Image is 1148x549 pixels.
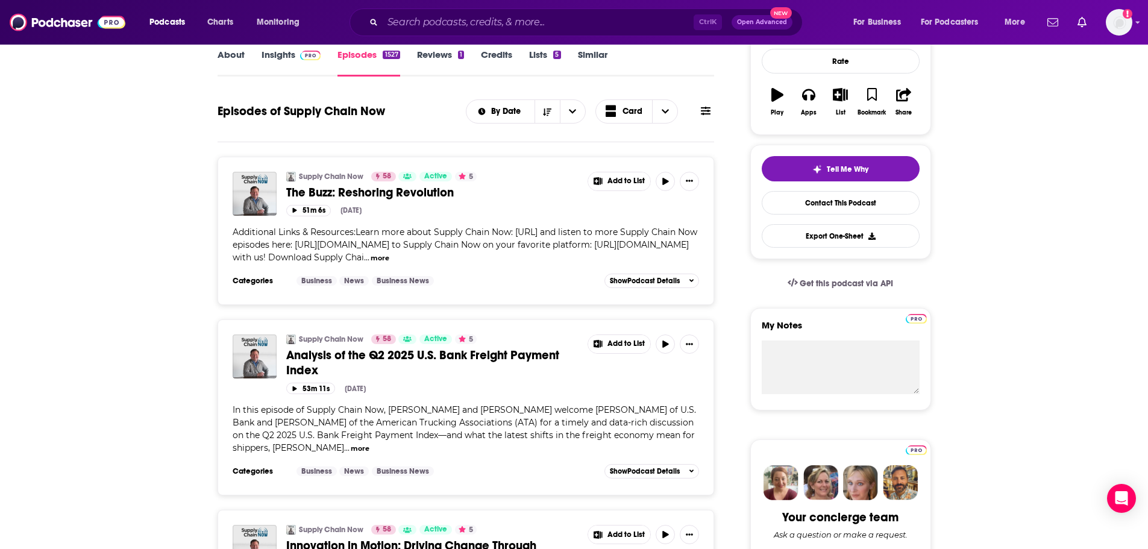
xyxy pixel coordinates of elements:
[286,348,579,378] a: Analysis of the Q2 2025 U.S. Bank Freight Payment Index
[383,51,400,59] div: 1527
[233,404,696,453] span: In this episode of Supply Chain Now, [PERSON_NAME] and [PERSON_NAME] welcome [PERSON_NAME] of U.S...
[824,80,856,124] button: List
[1073,12,1091,33] a: Show notifications dropdown
[233,466,287,476] h3: Categories
[262,49,321,77] a: InsightsPodchaser Pro
[827,165,868,174] span: Tell Me Why
[218,104,385,119] h1: Episodes of Supply Chain Now
[364,252,369,263] span: ...
[858,109,886,116] div: Bookmark
[286,185,579,200] a: The Buzz: Reshoring Revolution
[286,172,296,181] img: Supply Chain Now
[149,14,185,31] span: Podcasts
[424,333,447,345] span: Active
[286,185,454,200] span: The Buzz: Reshoring Revolution
[337,49,400,77] a: Episodes1527
[578,49,607,77] a: Similar
[1106,9,1132,36] span: Logged in as tyllerbarner
[339,466,369,476] a: News
[372,466,434,476] a: Business News
[732,15,792,30] button: Open AdvancedNew
[801,109,817,116] div: Apps
[588,335,651,353] button: Show More Button
[800,278,893,289] span: Get this podcast via API
[1043,12,1063,33] a: Show notifications dropdown
[340,206,362,215] div: [DATE]
[607,177,645,186] span: Add to List
[286,383,335,394] button: 53m 11s
[207,14,233,31] span: Charts
[383,13,694,32] input: Search podcasts, credits, & more...
[371,334,396,344] a: 58
[906,444,927,455] a: Pro website
[604,274,700,288] button: ShowPodcast Details
[764,465,798,500] img: Sydney Profile
[803,465,838,500] img: Barbara Profile
[588,525,651,544] button: Show More Button
[1005,14,1025,31] span: More
[921,14,979,31] span: For Podcasters
[419,525,452,535] a: Active
[248,13,315,32] button: open menu
[458,51,464,59] div: 1
[595,99,679,124] h2: Choose View
[424,171,447,183] span: Active
[300,51,321,60] img: Podchaser Pro
[233,227,697,263] span: Additional Links & Resources:Learn more about Supply Chain Now: [URL] and listen to more Supply C...
[588,172,651,190] button: Show More Button
[383,333,391,345] span: 58
[371,253,389,263] button: more
[361,8,814,36] div: Search podcasts, credits, & more...
[339,276,369,286] a: News
[419,334,452,344] a: Active
[610,467,680,475] span: Show Podcast Details
[233,276,287,286] h3: Categories
[906,314,927,324] img: Podchaser Pro
[1107,484,1136,513] div: Open Intercom Messenger
[737,19,787,25] span: Open Advanced
[774,530,908,539] div: Ask a question or make a request.
[233,172,277,216] img: The Buzz: Reshoring Revolution
[680,334,699,354] button: Show More Button
[1106,9,1132,36] button: Show profile menu
[913,13,996,32] button: open menu
[383,524,391,536] span: 58
[888,80,919,124] button: Share
[996,13,1040,32] button: open menu
[10,11,125,34] img: Podchaser - Follow, Share and Rate Podcasts
[770,7,792,19] span: New
[299,172,363,181] a: Supply Chain Now
[560,100,585,123] button: open menu
[257,14,300,31] span: Monitoring
[424,524,447,536] span: Active
[836,109,845,116] div: List
[199,13,240,32] a: Charts
[286,525,296,535] img: Supply Chain Now
[286,348,559,378] span: Analysis of the Q2 2025 U.S. Bank Freight Payment Index
[286,334,296,344] img: Supply Chain Now
[141,13,201,32] button: open menu
[233,334,277,378] img: Analysis of the Q2 2025 U.S. Bank Freight Payment Index
[610,277,680,285] span: Show Podcast Details
[351,444,369,454] button: more
[455,334,477,344] button: 5
[762,49,920,74] div: Rate
[383,171,391,183] span: 58
[853,14,901,31] span: For Business
[491,107,525,116] span: By Date
[481,49,512,77] a: Credits
[845,13,916,32] button: open menu
[345,384,366,393] div: [DATE]
[906,312,927,324] a: Pro website
[372,276,434,286] a: Business News
[782,510,899,525] div: Your concierge team
[883,465,918,500] img: Jon Profile
[694,14,722,30] span: Ctrl K
[455,525,477,535] button: 5
[778,269,903,298] a: Get this podcast via API
[299,525,363,535] a: Supply Chain Now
